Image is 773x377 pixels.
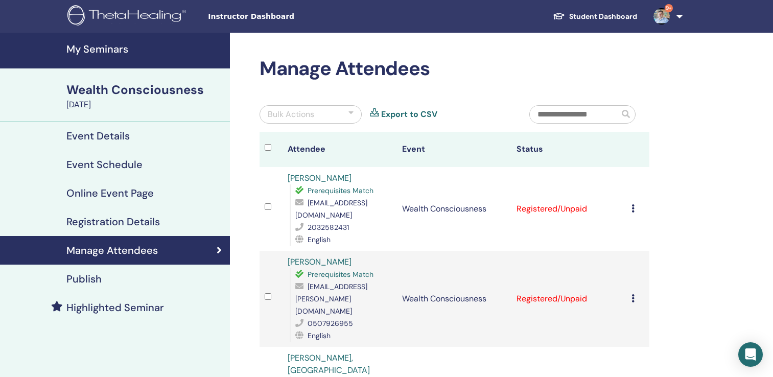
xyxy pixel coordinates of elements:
h4: My Seminars [66,43,224,55]
div: [DATE] [66,99,224,111]
h4: Publish [66,273,102,285]
a: Student Dashboard [545,7,645,26]
th: Event [397,132,511,167]
a: [PERSON_NAME], [GEOGRAPHIC_DATA] [288,352,370,375]
a: [PERSON_NAME] [288,256,352,267]
h4: Manage Attendees [66,244,158,256]
td: Wealth Consciousness [397,167,511,251]
div: Open Intercom Messenger [738,342,763,367]
h4: Event Schedule [66,158,143,171]
span: [EMAIL_ADDRESS][PERSON_NAME][DOMAIN_NAME] [295,282,367,316]
h2: Manage Attendees [260,57,649,81]
span: English [308,331,331,340]
span: Prerequisites Match [308,186,373,195]
td: Wealth Consciousness [397,251,511,347]
h4: Registration Details [66,216,160,228]
span: Prerequisites Match [308,270,373,279]
span: Instructor Dashboard [208,11,361,22]
span: [EMAIL_ADDRESS][DOMAIN_NAME] [295,198,367,220]
div: Bulk Actions [268,108,314,121]
th: Attendee [283,132,397,167]
th: Status [511,132,626,167]
div: Wealth Consciousness [66,81,224,99]
span: 9+ [665,4,673,12]
img: logo.png [67,5,190,28]
img: graduation-cap-white.svg [553,12,565,20]
span: English [308,235,331,244]
a: Wealth Consciousness[DATE] [60,81,230,111]
a: [PERSON_NAME] [288,173,352,183]
h4: Online Event Page [66,187,154,199]
h4: Highlighted Seminar [66,301,164,314]
span: 0507926955 [308,319,353,328]
img: default.jpg [653,8,670,25]
h4: Event Details [66,130,130,142]
span: 2032582431 [308,223,349,232]
a: Export to CSV [381,108,437,121]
